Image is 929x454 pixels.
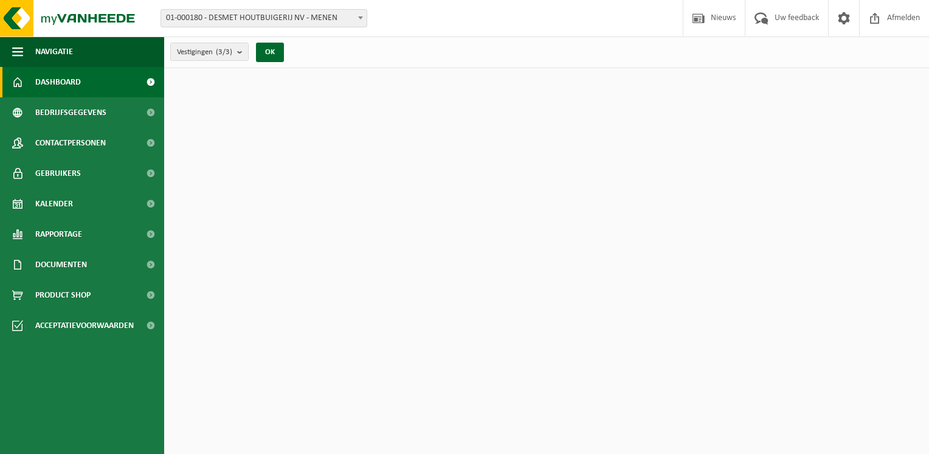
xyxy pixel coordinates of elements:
button: Vestigingen(3/3) [170,43,249,61]
span: Acceptatievoorwaarden [35,310,134,341]
span: Contactpersonen [35,128,106,158]
span: Vestigingen [177,43,232,61]
span: Kalender [35,189,73,219]
span: 01-000180 - DESMET HOUTBUIGERIJ NV - MENEN [161,10,367,27]
span: Dashboard [35,67,81,97]
span: Navigatie [35,37,73,67]
count: (3/3) [216,48,232,56]
span: Product Shop [35,280,91,310]
span: Bedrijfsgegevens [35,97,106,128]
button: OK [256,43,284,62]
span: 01-000180 - DESMET HOUTBUIGERIJ NV - MENEN [161,9,367,27]
span: Rapportage [35,219,82,250]
span: Gebruikers [35,158,81,189]
span: Documenten [35,250,87,280]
